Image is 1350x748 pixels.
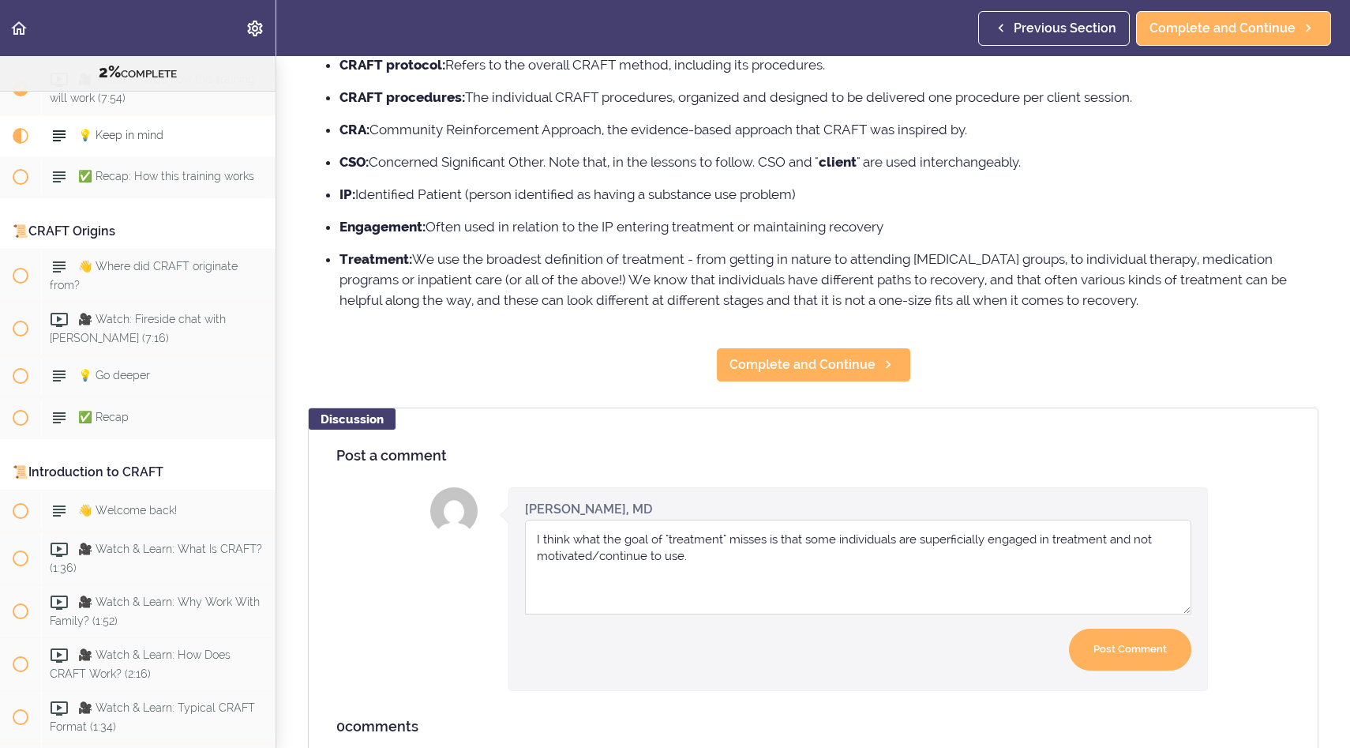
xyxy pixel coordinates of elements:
span: ✅ Recap [78,411,129,423]
span: 🎥 Watch & Learn: Why Work With Family? (1:52) [50,596,260,626]
span: 0 [336,718,345,735]
span: 🎥 Watch: Fireside chat with [PERSON_NAME] (7:16) [50,313,226,344]
li: Refers to the overall CRAFT method, including its procedures. [339,55,1318,75]
strong: Engagement: [339,219,426,235]
span: 🎥 Watch & Learn: How Does CRAFT Work? (2:16) [50,648,231,679]
span: 👋 Where did CRAFT originate from? [50,260,238,291]
input: Post Comment [1069,629,1191,671]
div: Discussion [309,408,396,430]
strong: client [819,154,857,170]
svg: Back to course curriculum [9,19,28,38]
span: 2% [99,62,121,81]
a: Previous Section [978,11,1130,46]
span: 💡 Go deeper [78,369,150,382]
span: 💡 Keep in mind [78,129,163,141]
a: Complete and Continue [1136,11,1331,46]
span: 🎥 Watch: Here's how this training will work (7:54) [50,73,255,103]
li: Identified Patient (person identified as having a substance use problem) [339,184,1318,205]
strong: IP: [339,186,355,202]
div: COMPLETE [20,62,256,83]
strong: CSO: [339,154,369,170]
img: Leila M. Vaezazizi, MD [430,487,478,535]
span: 🎥 Watch & Learn: What Is CRAFT? (1:36) [50,543,262,573]
li: Community Reinforcement Approach, the evidence-based approach that CRAFT was inspired by. [339,119,1318,140]
span: 👋 Welcome back! [78,504,177,517]
strong: CRA: [339,122,369,137]
li: We use the broadest definition of treatment - from getting in nature to attending [MEDICAL_DATA] ... [339,249,1318,310]
textarea: Comment box [525,520,1191,615]
span: Complete and Continue [1149,19,1296,38]
h4: comments [336,719,1290,735]
li: Concerned Significant Other. Note that, in the lessons to follow. CSO and " " are used interchang... [339,152,1318,172]
span: ✅ Recap: How this training works [78,170,254,182]
strong: CRAFT protocol: [339,57,445,73]
svg: Settings Menu [246,19,264,38]
strong: Treatment: [339,251,412,267]
div: [PERSON_NAME], MD [525,500,652,518]
a: Complete and Continue [716,348,911,382]
li: Often used in relation to the IP entering treatment or maintaining recovery [339,216,1318,237]
span: 🎥 Watch & Learn: Typical CRAFT Format (1:34) [50,701,255,732]
span: Complete and Continue [729,355,876,374]
span: Previous Section [1014,19,1116,38]
li: The individual CRAFT procedures, organized and designed to be delivered one procedure per client ... [339,87,1318,107]
strong: CRAFT procedures: [339,89,465,105]
h4: Post a comment [336,448,1290,464]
